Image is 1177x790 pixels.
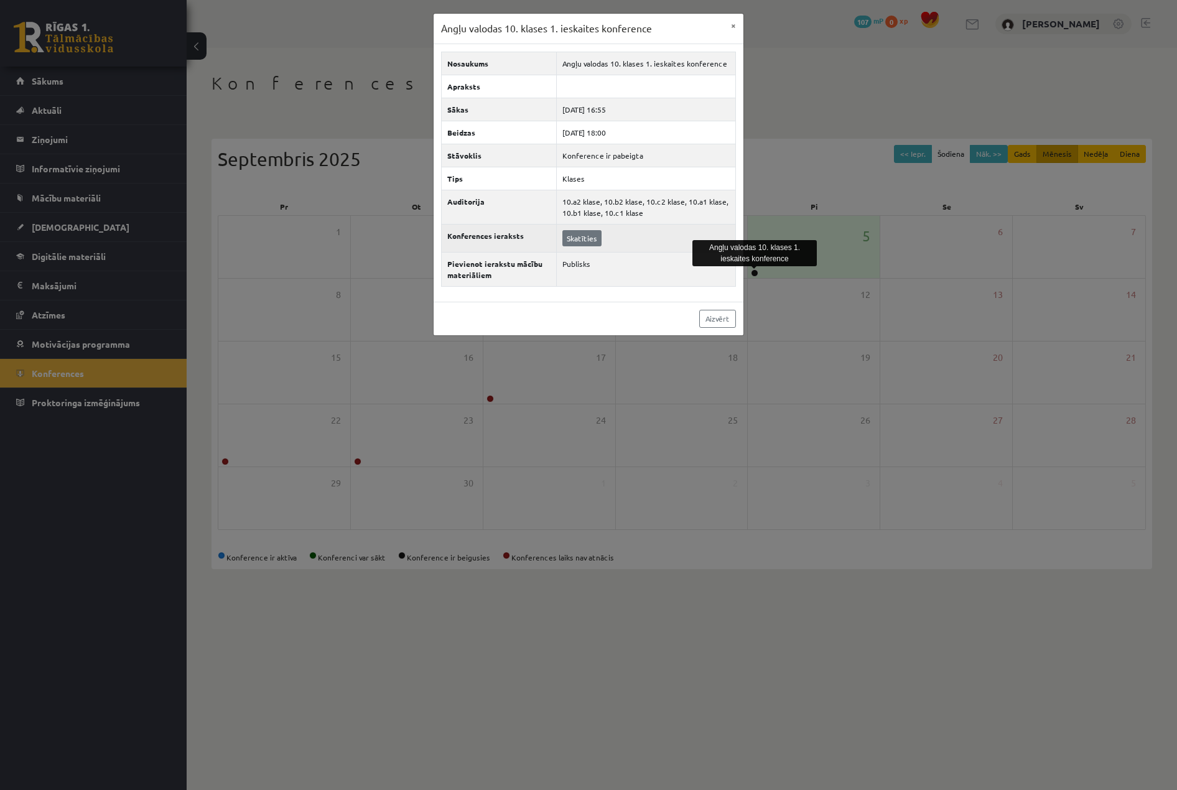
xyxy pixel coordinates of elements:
[557,252,736,286] td: Publisks
[562,230,602,246] a: Skatīties
[442,121,557,144] th: Beidzas
[441,21,652,36] h3: Angļu valodas 10. klases 1. ieskaites konference
[557,167,736,190] td: Klases
[723,14,743,37] button: ×
[442,167,557,190] th: Tips
[442,98,557,121] th: Sākas
[557,144,736,167] td: Konference ir pabeigta
[442,190,557,224] th: Auditorija
[557,98,736,121] td: [DATE] 16:55
[442,144,557,167] th: Stāvoklis
[557,190,736,224] td: 10.a2 klase, 10.b2 klase, 10.c2 klase, 10.a1 klase, 10.b1 klase, 10.c1 klase
[442,224,557,252] th: Konferences ieraksts
[699,310,736,328] a: Aizvērt
[692,240,817,266] div: Angļu valodas 10. klases 1. ieskaites konference
[442,252,557,286] th: Pievienot ierakstu mācību materiāliem
[557,121,736,144] td: [DATE] 18:00
[557,52,736,75] td: Angļu valodas 10. klases 1. ieskaites konference
[442,75,557,98] th: Apraksts
[442,52,557,75] th: Nosaukums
